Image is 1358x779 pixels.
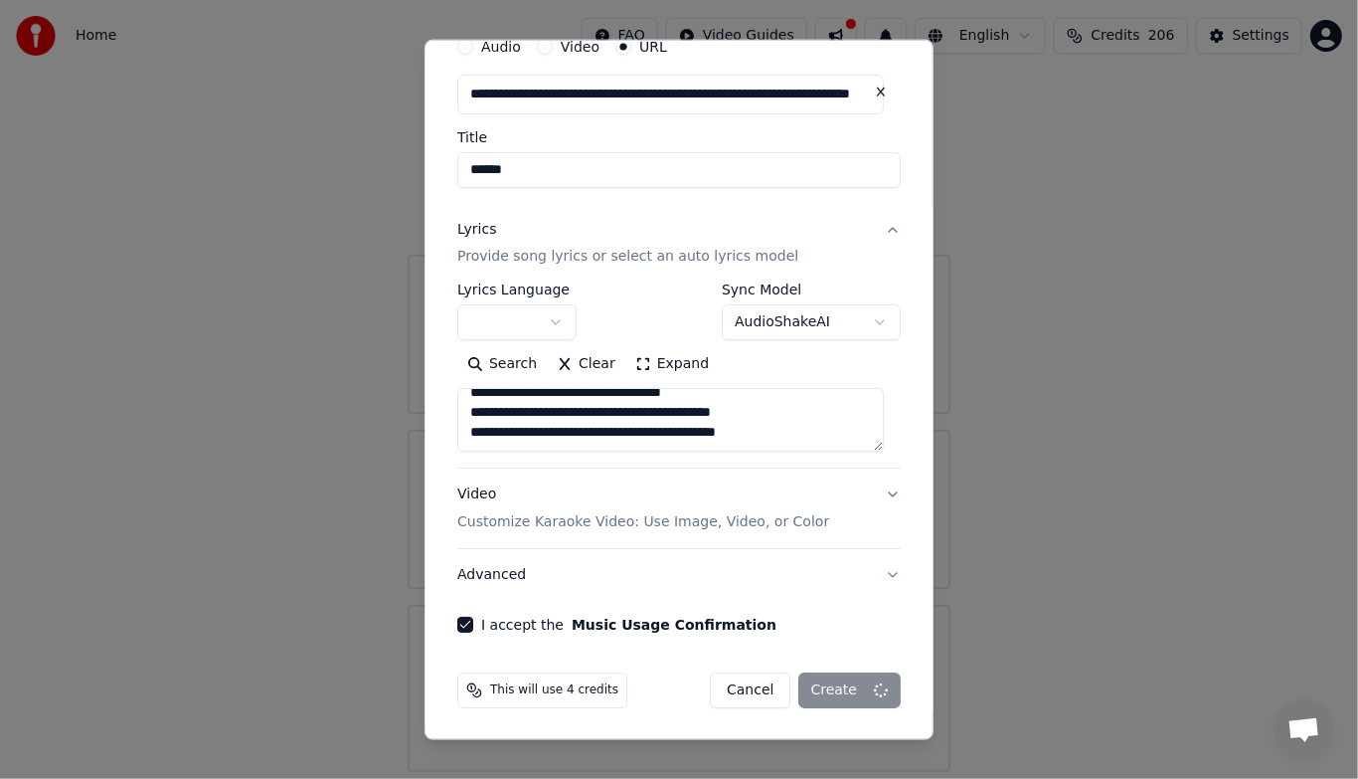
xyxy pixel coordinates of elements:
[457,469,901,548] button: VideoCustomize Karaoke Video: Use Image, Video, or Color
[561,39,599,53] label: Video
[457,203,901,283] button: LyricsProvide song lyrics or select an auto lyrics model
[457,283,577,296] label: Lyrics Language
[547,348,625,380] button: Clear
[722,283,901,296] label: Sync Model
[457,219,496,239] div: Lyrics
[457,485,829,532] div: Video
[481,39,521,53] label: Audio
[457,129,901,143] label: Title
[625,348,719,380] button: Expand
[639,39,667,53] label: URL
[490,682,618,698] span: This will use 4 credits
[457,247,798,267] p: Provide song lyrics or select an auto lyrics model
[457,348,547,380] button: Search
[457,283,901,468] div: LyricsProvide song lyrics or select an auto lyrics model
[457,512,829,532] p: Customize Karaoke Video: Use Image, Video, or Color
[710,673,790,708] button: Cancel
[572,618,776,632] button: I accept the
[457,549,901,601] button: Advanced
[481,618,776,632] label: I accept the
